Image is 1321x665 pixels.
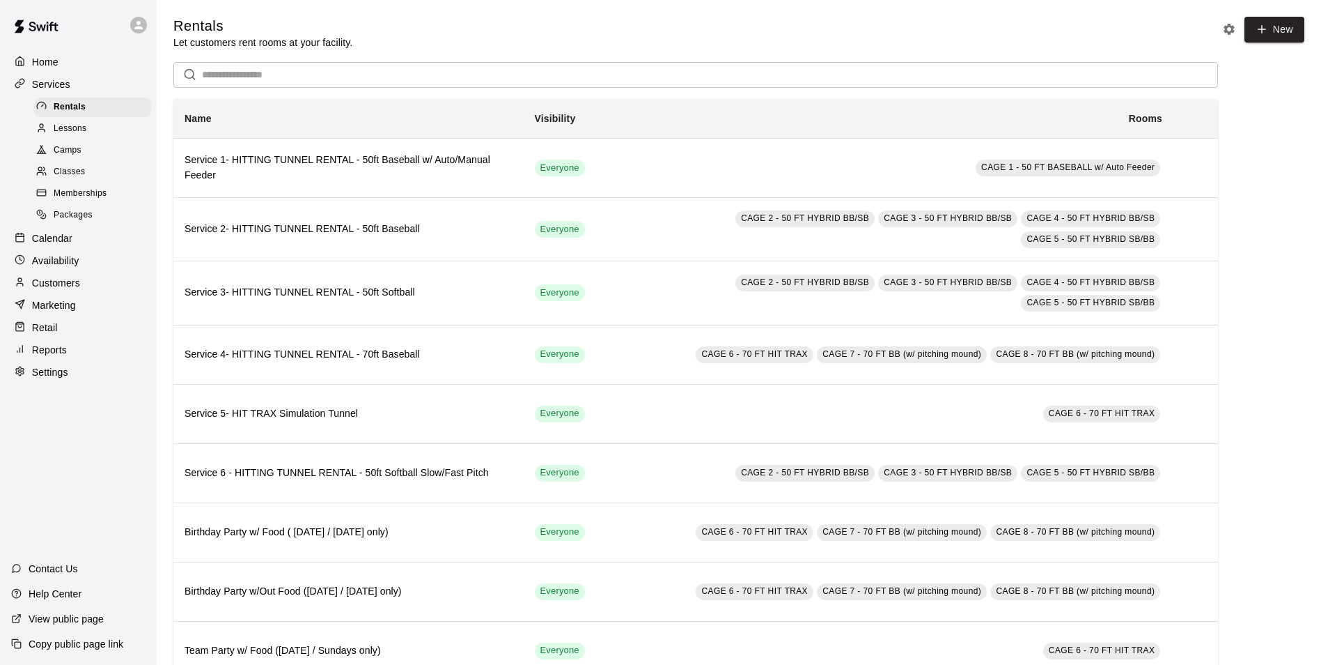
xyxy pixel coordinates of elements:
span: Rentals [54,100,86,114]
span: Everyone [535,162,585,175]
p: Help Center [29,587,81,601]
p: View public page [29,612,104,626]
span: CAGE 6 - 70 FT HIT TRAX [701,527,808,537]
span: CAGE 5 - 50 FT HYBRID SB/BB [1026,234,1155,244]
button: Rental settings [1219,19,1240,40]
p: Availability [32,254,79,268]
a: Packages [33,205,157,227]
p: Let customers rent rooms at your facility. [173,36,352,49]
div: This service is visible to all of your customers [535,160,585,176]
span: CAGE 1 - 50 FT BASEBALL w/ Auto Feeder [981,162,1155,172]
div: Lessons [33,119,151,139]
div: This service is visible to all of your customers [535,465,585,482]
b: Name [185,113,212,124]
a: Calendar [11,228,146,249]
p: Copy public page link [29,637,123,651]
span: CAGE 3 - 50 FT HYBRID BB/SB [884,468,1012,477]
div: Memberships [33,184,151,204]
span: Memberships [54,187,107,201]
div: This service is visible to all of your customers [535,583,585,600]
span: CAGE 8 - 70 FT BB (w/ pitching mound) [996,586,1155,596]
p: Reports [32,343,67,357]
p: Customers [32,276,80,290]
span: CAGE 2 - 50 FT HYBRID BB/SB [741,277,869,287]
h5: Rentals [173,17,352,36]
p: Contact Us [29,562,78,576]
span: CAGE 6 - 70 FT HIT TRAX [1049,645,1155,655]
span: Everyone [535,466,585,480]
a: Home [11,52,146,72]
h6: Service 3- HITTING TUNNEL RENTAL - 50ft Softball [185,285,513,300]
span: CAGE 7 - 70 FT BB (w/ pitching mound) [822,527,981,537]
div: This service is visible to all of your customers [535,643,585,659]
a: Marketing [11,295,146,316]
h6: Team Party w/ Food ([DATE] / Sundays only) [185,643,513,659]
a: Rentals [33,96,157,118]
span: CAGE 6 - 70 FT HIT TRAX [701,349,808,359]
span: CAGE 5 - 50 FT HYBRID SB/BB [1026,298,1155,307]
div: This service is visible to all of your customers [535,284,585,301]
span: Lessons [54,122,87,136]
span: CAGE 3 - 50 FT HYBRID BB/SB [884,277,1012,287]
h6: Service 2- HITTING TUNNEL RENTAL - 50ft Baseball [185,222,513,237]
p: Home [32,55,58,69]
span: Packages [54,208,93,222]
h6: Service 1- HITTING TUNNEL RENTAL - 50ft Baseball w/ Auto/Manual Feeder [185,153,513,183]
a: Services [11,74,146,95]
div: This service is visible to all of your customers [535,524,585,541]
span: CAGE 3 - 50 FT HYBRID BB/SB [884,213,1012,223]
p: Retail [32,321,58,335]
div: Classes [33,162,151,182]
div: This service is visible to all of your customers [535,221,585,238]
a: Availability [11,250,146,271]
span: Classes [54,165,85,179]
span: Everyone [535,585,585,598]
h6: Birthday Party w/Out Food ([DATE] / [DATE] only) [185,584,513,599]
a: Retail [11,317,146,338]
a: Settings [11,362,146,383]
div: This service is visible to all of your customers [535,406,585,422]
span: Everyone [535,286,585,300]
a: Memberships [33,183,157,205]
b: Rooms [1129,113,1162,124]
p: Marketing [32,298,76,312]
a: Classes [33,162,157,183]
span: Everyone [535,348,585,361]
a: New [1244,17,1304,43]
span: CAGE 4 - 50 FT HYBRID BB/SB [1026,277,1155,287]
h6: Service 4- HITTING TUNNEL RENTAL - 70ft Baseball [185,347,513,362]
h6: Service 6 - HITTING TUNNEL RENTAL - 50ft Softball Slow/Fast Pitch [185,466,513,481]
a: Customers [11,273,146,293]
a: Camps [33,140,157,162]
h6: Service 5- HIT TRAX Simulation Tunnel [185,406,513,422]
span: Everyone [535,407,585,420]
div: Camps [33,141,151,160]
b: Visibility [535,113,576,124]
div: This service is visible to all of your customers [535,346,585,363]
span: CAGE 2 - 50 FT HYBRID BB/SB [741,213,869,223]
span: Everyone [535,526,585,539]
div: Packages [33,206,151,225]
a: Reports [11,339,146,360]
span: Camps [54,144,81,158]
span: CAGE 7 - 70 FT BB (w/ pitching mound) [822,349,981,359]
span: CAGE 5 - 50 FT HYBRID SB/BB [1026,468,1155,477]
p: Calendar [32,231,72,245]
span: Everyone [535,644,585,657]
p: Settings [32,365,68,379]
span: CAGE 6 - 70 FT HIT TRAX [1049,408,1155,418]
span: CAGE 8 - 70 FT BB (w/ pitching mound) [996,527,1155,537]
a: Lessons [33,118,157,139]
span: CAGE 8 - 70 FT BB (w/ pitching mound) [996,349,1155,359]
h6: Birthday Party w/ Food ( [DATE] / [DATE] only) [185,525,513,540]
span: Everyone [535,223,585,236]
span: CAGE 7 - 70 FT BB (w/ pitching mound) [822,586,981,596]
